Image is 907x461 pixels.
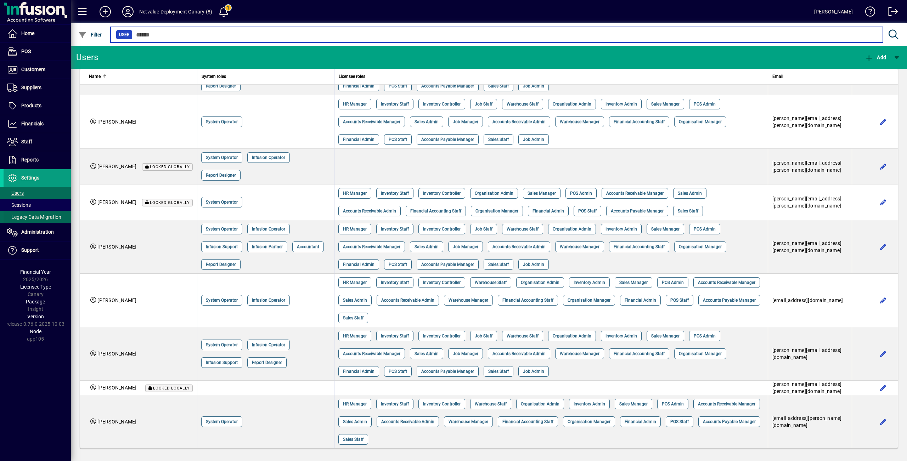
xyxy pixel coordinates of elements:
[4,43,71,61] a: POS
[553,332,591,340] span: Organisation Admin
[343,418,367,425] span: Sales Admin
[410,207,461,215] span: Financial Accounting Staff
[381,418,434,425] span: Accounts Receivable Admin
[423,226,461,233] span: Inventory Controller
[21,229,54,235] span: Administration
[475,207,518,215] span: Organisation Manager
[878,295,889,306] button: Edit
[507,226,539,233] span: Warehouse Staff
[206,243,238,250] span: Infusion Support
[533,207,564,215] span: Financial Admin
[389,261,407,268] span: POS Staff
[560,350,599,357] span: Warehouse Manager
[389,136,407,143] span: POS Staff
[7,214,61,220] span: Legacy Data Migration
[453,243,478,250] span: Job Manager
[488,136,509,143] span: Sales Staff
[206,418,238,425] span: System Operator
[878,161,889,172] button: Edit
[4,187,71,199] a: Users
[703,297,756,304] span: Accounts Payable Manager
[523,368,544,375] span: Job Admin
[4,151,71,169] a: Reports
[89,73,193,80] div: Name
[381,279,409,286] span: Inventory Staff
[521,400,559,408] span: Organisation Admin
[423,279,461,286] span: Inventory Controller
[20,269,51,275] span: Financial Year
[570,190,592,197] span: POS Admin
[772,73,783,80] span: Email
[678,207,698,215] span: Sales Staff
[878,116,889,127] button: Edit
[206,341,238,348] span: System Operator
[4,61,71,79] a: Customers
[449,297,488,304] span: Warehouse Manager
[475,190,513,197] span: Organisation Admin
[343,297,367,304] span: Sales Admin
[453,350,478,357] span: Job Manager
[670,418,689,425] span: POS Staff
[343,436,364,443] span: Sales Staff
[97,199,136,205] span: [PERSON_NAME]
[507,332,539,340] span: Warehouse Staff
[619,400,648,408] span: Sales Manager
[605,226,637,233] span: Inventory Admin
[578,207,597,215] span: POS Staff
[252,154,285,161] span: Infusion Operator
[78,32,102,38] span: Filter
[21,175,39,181] span: Settings
[423,101,461,108] span: Inventory Controller
[21,121,44,126] span: Financials
[4,241,71,259] a: Support
[4,79,71,97] a: Suppliers
[670,297,689,304] span: POS Staff
[206,199,238,206] span: System Operator
[4,211,71,223] a: Legacy Data Migration
[381,332,409,340] span: Inventory Staff
[772,196,842,209] span: [PERSON_NAME][EMAIL_ADDRESS][PERSON_NAME][DOMAIN_NAME]
[492,350,546,357] span: Accounts Receivable Admin
[381,400,409,408] span: Inventory Staff
[878,416,889,427] button: Edit
[150,165,190,169] span: Locked globally
[574,400,605,408] span: Inventory Admin
[698,400,755,408] span: Accounts Receivable Manager
[21,85,41,90] span: Suppliers
[698,279,755,286] span: Accounts Receivable Manager
[449,418,488,425] span: Warehouse Manager
[119,31,129,38] span: User
[523,136,544,143] span: Job Admin
[343,118,400,125] span: Accounts Receivable Manager
[492,243,546,250] span: Accounts Receivable Admin
[206,297,238,304] span: System Operator
[883,1,898,24] a: Logout
[878,241,889,252] button: Edit
[415,243,439,250] span: Sales Admin
[97,419,136,425] span: [PERSON_NAME]
[7,202,31,208] span: Sessions
[772,297,843,303] span: [EMAIL_ADDRESS][DOMAIN_NAME]
[415,350,439,357] span: Sales Admin
[20,284,51,290] span: Licensee Type
[507,101,539,108] span: Warehouse Staff
[475,101,492,108] span: Job Staff
[502,297,553,304] span: Financial Accounting Staff
[206,359,238,366] span: Infusion Support
[27,314,44,319] span: Version
[878,348,889,359] button: Edit
[678,190,702,197] span: Sales Admin
[343,190,367,197] span: HR Manager
[568,297,610,304] span: Organisation Manager
[488,82,509,90] span: Sales Staff
[568,418,610,425] span: Organisation Manager
[423,332,461,340] span: Inventory Controller
[4,199,71,211] a: Sessions
[502,418,553,425] span: Financial Accounting Staff
[343,261,374,268] span: Financial Admin
[343,136,374,143] span: Financial Admin
[381,190,409,197] span: Inventory Staff
[528,190,556,197] span: Sales Manager
[21,139,32,144] span: Staff
[381,297,434,304] span: Accounts Receivable Admin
